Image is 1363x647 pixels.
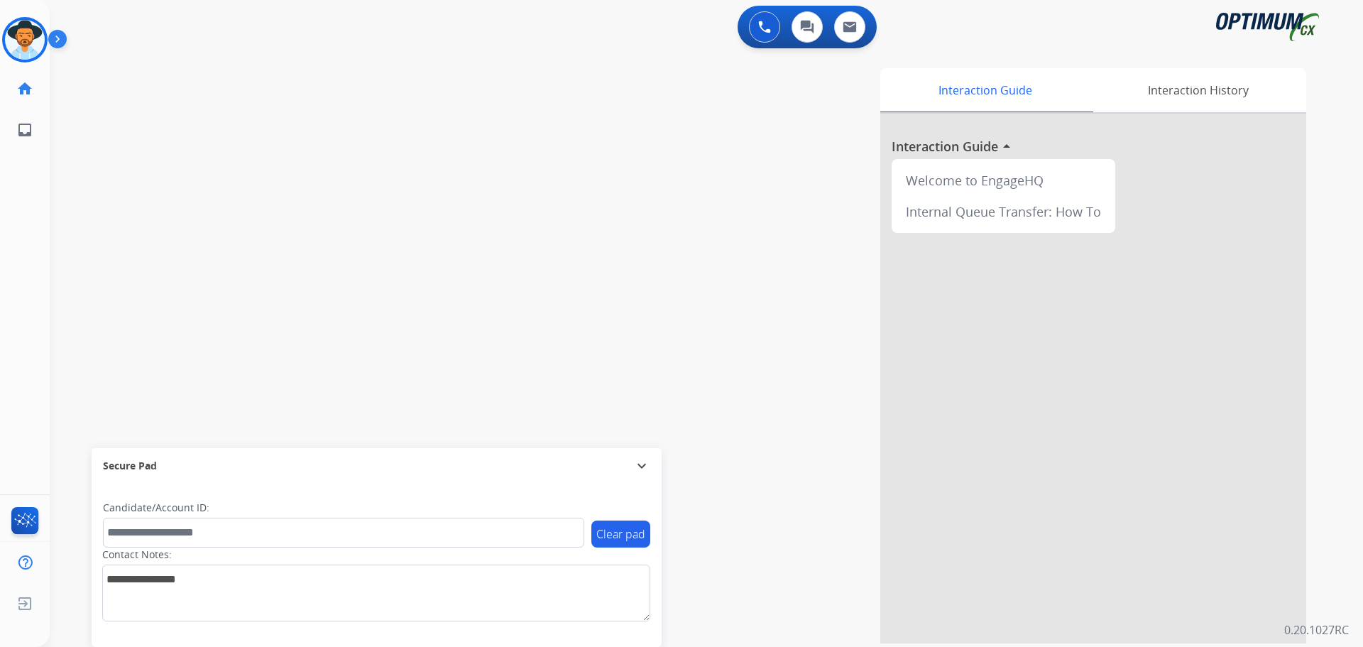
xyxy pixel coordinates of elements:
mat-icon: inbox [16,121,33,138]
button: Clear pad [591,521,650,548]
mat-icon: home [16,80,33,97]
label: Contact Notes: [102,548,172,562]
div: Internal Queue Transfer: How To [897,196,1110,227]
label: Candidate/Account ID: [103,501,209,515]
div: Interaction History [1090,68,1306,112]
div: Welcome to EngageHQ [897,165,1110,196]
img: avatar [5,20,45,60]
p: 0.20.1027RC [1284,621,1349,638]
mat-icon: expand_more [633,457,650,474]
div: Interaction Guide [880,68,1090,112]
span: Secure Pad [103,459,157,473]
